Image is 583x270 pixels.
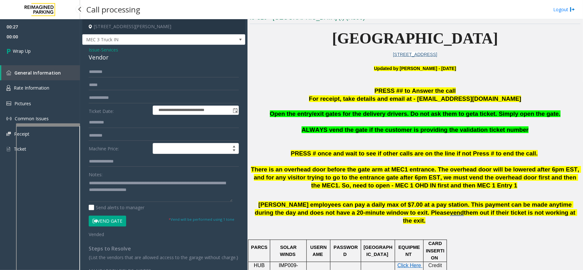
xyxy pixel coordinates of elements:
[15,115,49,122] span: Common Issues
[83,35,213,45] span: MEC 3 Truck IN
[89,246,239,252] h4: Steps to Resolve
[13,48,31,54] span: Wrap Up
[6,146,11,152] img: 'icon'
[270,110,475,117] span: Open the entry/exit gates for the delivery drivers. Do not ask them to get
[169,217,234,222] small: Vend will be performed using 1 tone
[14,146,26,152] span: Ticket
[14,70,61,76] span: General Information
[14,85,49,91] span: Rate Information
[374,66,456,71] b: Updated by [PERSON_NAME] - [DATE]
[291,150,538,157] span: PRESS # once and wait to see if other calls are on the line if not Press # to end the call.
[89,216,126,226] button: Vend Gate
[334,245,358,257] span: PASSWORD
[251,245,267,250] span: PARCS
[280,245,298,257] span: SOLAR WINDS
[6,116,12,121] img: 'icon'
[403,209,577,224] span: them out if their ticket is not working at the exit
[82,19,245,34] h4: [STREET_ADDRESS][PERSON_NAME]
[570,6,575,13] img: logout
[424,217,425,224] span: .
[87,106,151,115] label: Ticket Date:
[255,201,573,216] span: [PERSON_NAME] employees can pay a daily max of $7.00 at a pay station. This payment can be made a...
[14,131,29,137] span: Receipt
[364,245,393,257] span: [GEOGRAPHIC_DATA]
[89,53,239,62] div: Vendor
[89,169,102,178] label: Notes:
[89,204,144,211] label: Send alerts to manager
[310,245,327,257] span: USERNAME
[251,166,581,189] span: There is an overhead door before the gate arm at MEC1 entrance. The overhead door will be lowered...
[83,2,143,17] h3: Call processing
[89,46,100,53] span: Issue
[450,209,464,216] span: vend
[230,143,239,148] span: Increase value
[393,52,437,57] a: [STREET_ADDRESS]
[309,95,521,102] span: For receipt, take details and email at - [EMAIL_ADDRESS][DOMAIN_NAME]
[101,46,118,53] span: Services
[14,100,31,107] span: Pictures
[230,148,239,154] span: Decrease value
[375,87,456,94] span: PRESS ## to Answer the call
[475,110,560,117] span: a ticket. Simply open the gate.
[100,47,118,53] span: -
[89,231,104,237] span: Vended
[6,70,11,75] img: 'icon'
[302,126,529,133] span: ALWAYS vend the gate if the customer is providing the validation ticket number
[6,132,11,136] img: 'icon'
[6,85,11,91] img: 'icon'
[231,106,239,115] span: Toggle popup
[426,241,444,260] span: CARD INSERTION
[87,143,151,154] label: Machine Price:
[332,30,498,47] span: [GEOGRAPHIC_DATA]
[6,101,11,106] img: 'icon'
[553,6,575,13] a: Logout
[399,245,420,257] span: EQUIPMENT
[89,254,239,261] p: {List the vendors that are allowed access to the garage without charge.}
[1,65,80,80] a: General Information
